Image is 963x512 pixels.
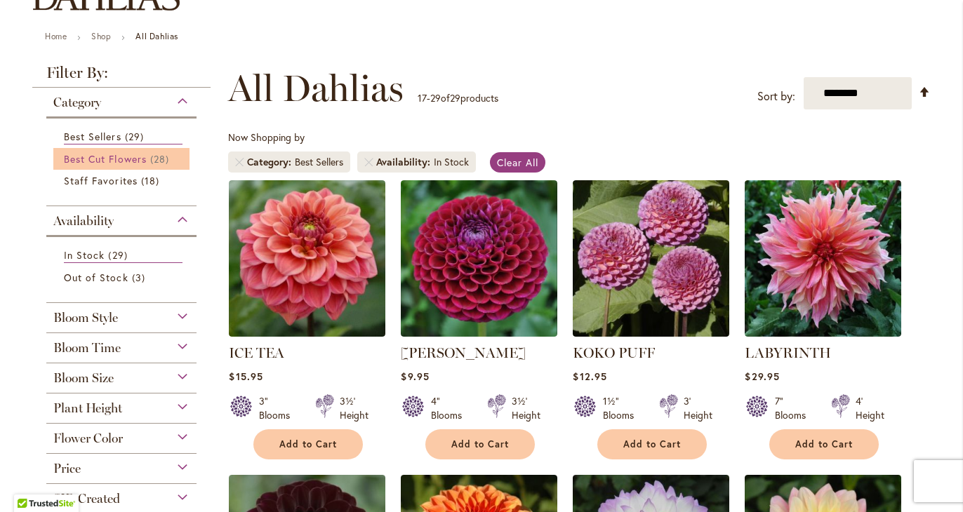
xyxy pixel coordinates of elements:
button: Add to Cart [769,429,879,459]
span: 3 [132,270,149,285]
span: Flower Color [53,431,123,446]
img: Ivanetti [401,180,557,337]
span: 29 [430,91,441,105]
a: Out of Stock 3 [64,270,182,285]
div: In Stock [434,155,469,169]
a: Remove Availability In Stock [364,158,373,166]
a: Shop [91,31,111,41]
span: Add to Cart [795,438,853,450]
span: Price [53,461,81,476]
span: Availability [376,155,434,169]
span: Best Sellers [64,130,121,143]
span: 18 [141,173,163,188]
div: 3½' Height [512,394,540,422]
span: 28 [150,151,173,166]
span: Best Cut Flowers [64,152,147,166]
div: 4" Blooms [431,394,470,422]
span: Bloom Size [53,370,114,386]
a: In Stock 29 [64,248,182,263]
button: Add to Cart [425,429,535,459]
span: Now Shopping by [228,130,305,144]
a: [PERSON_NAME] [401,344,526,361]
button: Add to Cart [597,429,707,459]
a: ICE TEA [229,326,385,339]
a: KOKO PUFF [573,344,655,361]
a: LABYRINTH [745,344,831,361]
span: Bloom Time [53,340,121,356]
div: 7" Blooms [775,394,814,422]
a: Home [45,31,67,41]
label: Sort by: [757,83,795,109]
a: Staff Favorites [64,173,182,188]
strong: All Dahlias [135,31,178,41]
span: Availability [53,213,114,229]
span: 17 [418,91,427,105]
div: 1½" Blooms [603,394,642,422]
span: $29.95 [745,370,779,383]
a: Best Sellers [64,129,182,144]
div: 3' Height [684,394,712,422]
span: 29 [125,129,147,144]
span: $12.95 [573,370,606,383]
a: Remove Category Best Sellers [235,158,244,166]
span: All Dahlias [228,67,404,109]
div: 3" Blooms [259,394,298,422]
span: Bloom Style [53,310,118,325]
div: 3½' Height [340,394,368,422]
a: Labyrinth [745,326,901,339]
p: - of products [418,87,498,109]
span: Staff Favorites [64,174,138,187]
span: Out of Stock [64,271,128,284]
span: Plant Height [53,400,122,416]
span: Add to Cart [623,438,681,450]
span: $9.95 [401,370,429,383]
span: $15.95 [229,370,263,383]
span: 29 [450,91,460,105]
span: Add to Cart [279,438,337,450]
div: 4' Height [856,394,884,422]
strong: Filter By: [32,65,211,88]
a: KOKO PUFF [573,326,729,339]
a: Ivanetti [401,326,557,339]
a: ICE TEA [229,344,284,361]
img: Labyrinth [745,180,901,337]
a: Clear All [490,152,545,173]
span: In Stock [64,248,105,262]
iframe: Launch Accessibility Center [11,462,50,501]
span: 29 [108,248,131,262]
span: SID Created [53,491,120,506]
div: Best Sellers [295,155,343,169]
img: ICE TEA [229,180,385,337]
span: Category [53,95,101,110]
a: Best Cut Flowers [64,151,182,166]
span: Category [247,155,295,169]
span: Add to Cart [451,438,509,450]
span: Clear All [497,156,538,169]
button: Add to Cart [253,429,363,459]
img: KOKO PUFF [573,180,729,337]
